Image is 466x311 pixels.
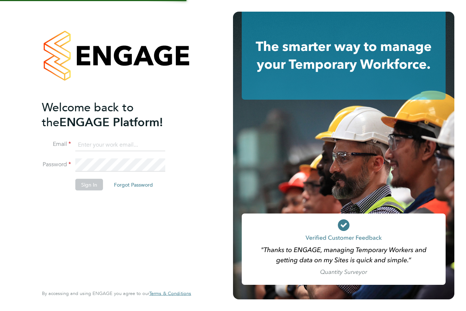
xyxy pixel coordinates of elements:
label: Password [42,161,71,168]
span: By accessing and using ENGAGE you agree to our [42,290,191,296]
button: Forgot Password [108,179,159,191]
h2: ENGAGE Platform! [42,100,184,129]
input: Enter your work email... [75,138,165,151]
a: Terms & Conditions [149,291,191,296]
label: Email [42,140,71,148]
span: Welcome back to the [42,100,134,129]
button: Sign In [75,179,103,191]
